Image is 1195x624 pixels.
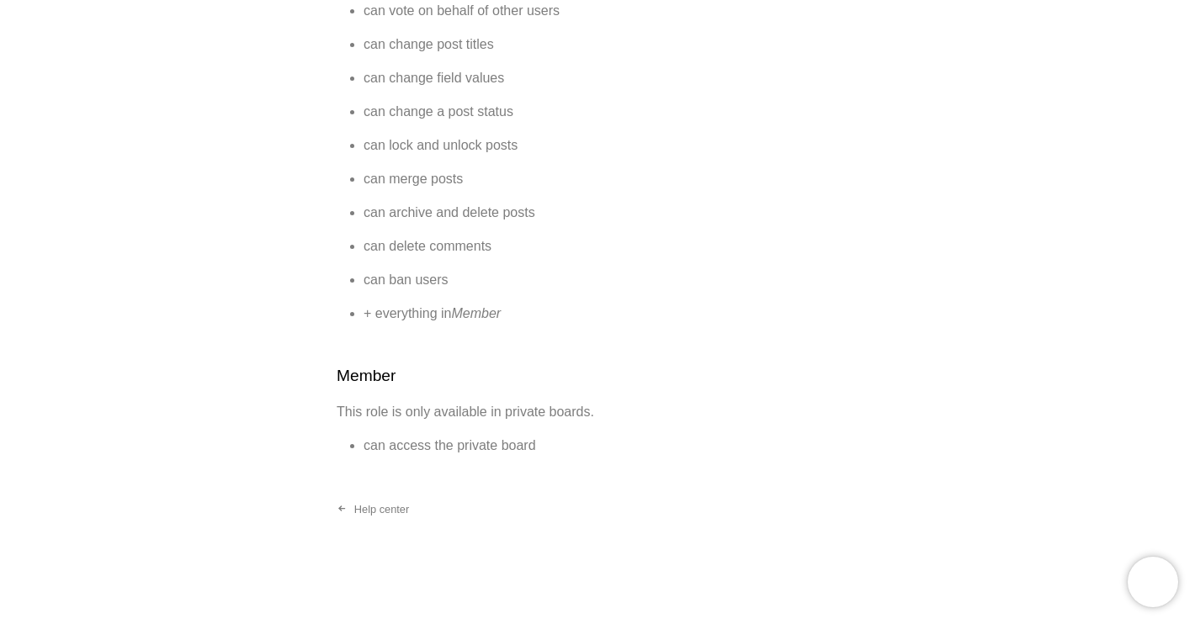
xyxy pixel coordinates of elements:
[337,402,858,422] p: This role is only available in private boards.
[364,1,858,21] li: can vote on behalf of other users
[452,306,502,320] em: Member
[364,34,858,55] li: can change post titles
[364,203,858,223] li: can archive and delete posts
[337,364,858,389] h2: Member
[364,102,858,122] li: can change a post status
[364,270,858,290] li: can ban users
[364,236,858,256] li: can delete comments
[1128,557,1178,607] iframe: Chatra live chat
[364,304,858,324] li: + everything in
[323,496,422,523] a: Help center
[364,135,858,156] li: can lock and unlock posts
[364,68,858,88] li: can change field values
[364,436,858,456] li: can access the private board
[364,169,858,189] li: can merge posts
